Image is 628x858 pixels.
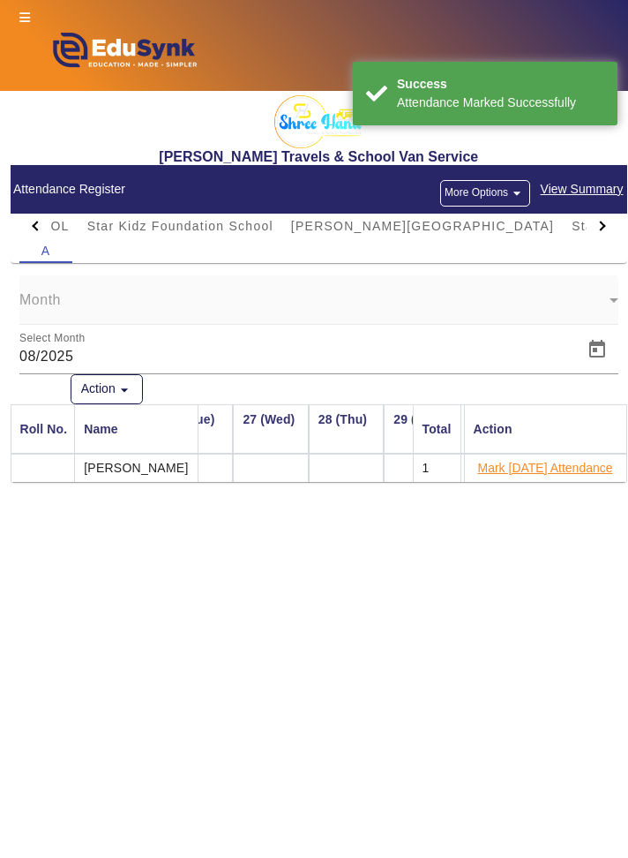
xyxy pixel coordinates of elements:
[19,27,227,82] img: edusynk-logo.png
[19,333,86,344] mat-label: Select Month
[74,404,198,454] mat-header-cell: Name
[233,404,308,454] th: 27 (Wed)
[11,404,78,454] mat-header-cell: Roll No.
[116,381,133,399] mat-icon: arrow_drop_down
[540,179,624,199] span: View Summary
[274,95,363,148] img: 2bec4155-9170-49cd-8f97-544ef27826c4
[291,220,554,232] span: [PERSON_NAME][GEOGRAPHIC_DATA]
[464,404,627,454] mat-header-cell: Action
[440,180,530,207] button: More Options
[397,75,604,94] div: Success
[71,374,143,404] button: Action
[576,328,618,371] button: Open calendar
[476,457,615,479] button: Mark [DATE] Attendance
[397,94,604,112] div: Attendance Marked Successfully
[87,220,273,232] span: Star Kidz Foundation School
[41,245,51,257] span: A
[11,148,628,165] h2: [PERSON_NAME] Travels & School Van Service
[11,165,628,214] mat-card-header: Attendance Register
[508,184,526,202] mat-icon: arrow_drop_down
[309,404,384,454] th: 28 (Thu)
[413,404,461,454] mat-header-cell: Total
[384,404,459,454] th: 29 (Fri)
[74,454,198,482] mat-cell: [PERSON_NAME]
[413,454,461,482] mat-cell: 1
